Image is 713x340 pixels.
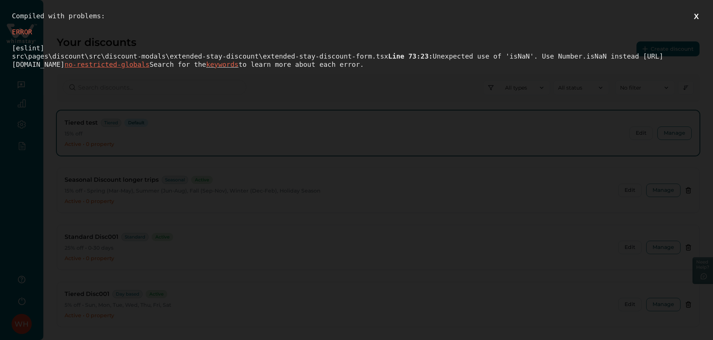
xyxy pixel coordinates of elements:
button: X [692,12,701,21]
span: Compiled with problems: [12,12,105,20]
span: Line 73:23: [388,52,433,60]
span: ERROR [12,28,32,36]
u: no-restricted-globals [65,60,150,68]
span: keywords [206,60,239,68]
div: [eslint] src\pages\discount\src\discount-modals\extended-stay-discount\extended-stay-discount-for... [12,44,701,68]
